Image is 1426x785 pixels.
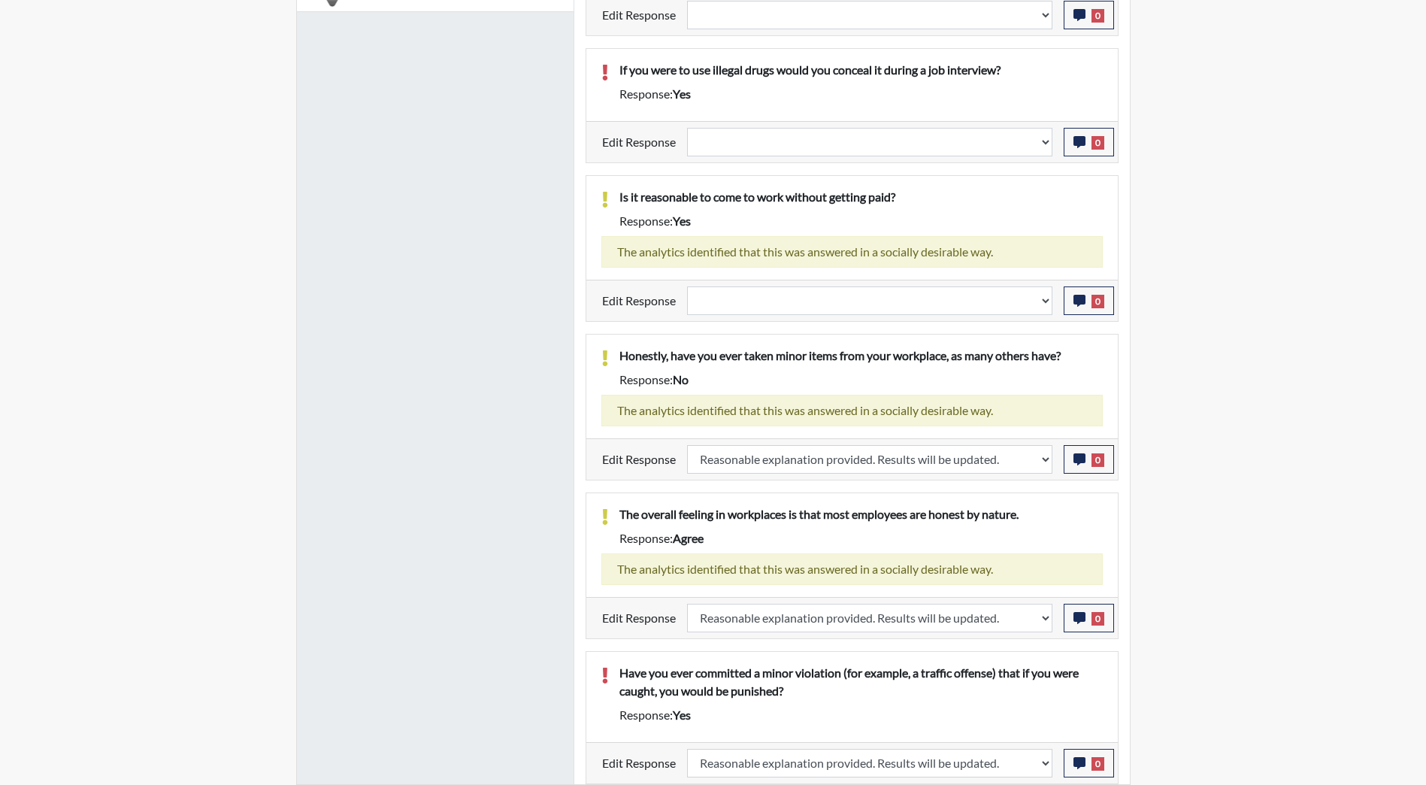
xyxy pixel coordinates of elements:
[619,61,1103,79] p: If you were to use illegal drugs would you conceal it during a job interview?
[602,1,676,29] label: Edit Response
[608,85,1114,103] div: Response:
[1091,9,1104,23] span: 0
[1064,128,1114,156] button: 0
[1064,604,1114,632] button: 0
[608,212,1114,230] div: Response:
[673,86,691,101] span: yes
[1091,453,1104,467] span: 0
[676,604,1064,632] div: Update the test taker's response, the change might impact the score
[1064,749,1114,777] button: 0
[608,706,1114,724] div: Response:
[1064,286,1114,315] button: 0
[601,395,1103,426] div: The analytics identified that this was answered in a socially desirable way.
[676,445,1064,474] div: Update the test taker's response, the change might impact the score
[608,371,1114,389] div: Response:
[673,214,691,228] span: yes
[676,286,1064,315] div: Update the test taker's response, the change might impact the score
[1091,757,1104,771] span: 0
[673,708,691,722] span: yes
[602,286,676,315] label: Edit Response
[1091,295,1104,308] span: 0
[676,749,1064,777] div: Update the test taker's response, the change might impact the score
[1091,136,1104,150] span: 0
[676,128,1064,156] div: Update the test taker's response, the change might impact the score
[601,236,1103,268] div: The analytics identified that this was answered in a socially desirable way.
[676,1,1064,29] div: Update the test taker's response, the change might impact the score
[601,553,1103,585] div: The analytics identified that this was answered in a socially desirable way.
[673,531,704,545] span: agree
[1091,612,1104,626] span: 0
[608,529,1114,547] div: Response:
[1064,1,1114,29] button: 0
[619,664,1103,700] p: Have you ever committed a minor violation (for example, a traffic offense) that if you were caugh...
[1064,445,1114,474] button: 0
[619,505,1103,523] p: The overall feeling in workplaces is that most employees are honest by nature.
[673,372,689,386] span: no
[619,188,1103,206] p: Is it reasonable to come to work without getting paid?
[619,347,1103,365] p: Honestly, have you ever taken minor items from your workplace, as many others have?
[602,604,676,632] label: Edit Response
[602,128,676,156] label: Edit Response
[602,445,676,474] label: Edit Response
[602,749,676,777] label: Edit Response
